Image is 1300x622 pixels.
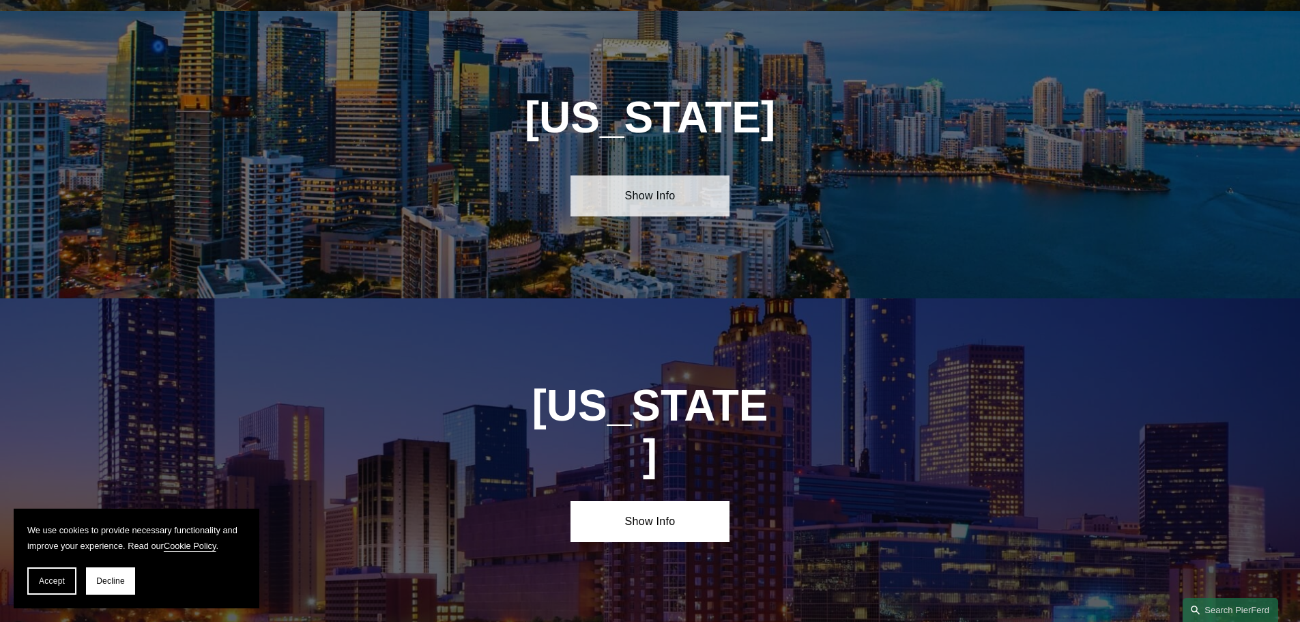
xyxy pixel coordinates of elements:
[1183,598,1278,622] a: Search this site
[86,567,135,595] button: Decline
[531,381,770,481] h1: [US_STATE]
[14,509,259,608] section: Cookie banner
[570,501,730,542] a: Show Info
[491,93,809,143] h1: [US_STATE]
[96,576,125,586] span: Decline
[39,576,65,586] span: Accept
[570,175,730,216] a: Show Info
[27,567,76,595] button: Accept
[164,541,216,551] a: Cookie Policy
[27,522,246,554] p: We use cookies to provide necessary functionality and improve your experience. Read our .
